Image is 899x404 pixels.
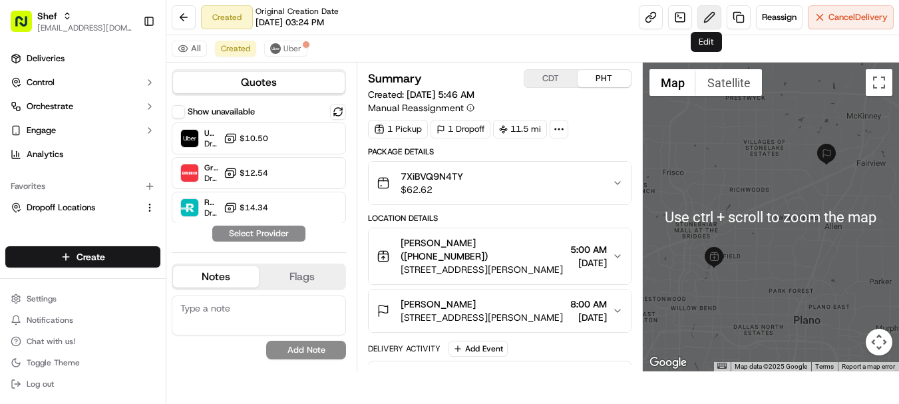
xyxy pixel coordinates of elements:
[215,41,256,57] button: Created
[368,213,631,224] div: Location Details
[13,13,40,40] img: Nash
[27,124,56,136] span: Engage
[5,229,160,250] div: Available Products
[27,294,57,304] span: Settings
[112,263,123,274] div: 💻
[5,144,160,165] a: Analytics
[204,173,218,184] span: Dropoff ETA 42 minutes
[5,120,160,141] button: Engage
[369,162,630,204] button: 7XiBVQ9N4TY$62.62
[368,120,428,138] div: 1 Pickup
[401,236,564,263] span: [PERSON_NAME] ([PHONE_NUMBER])
[27,262,102,275] span: Knowledge Base
[13,263,24,274] div: 📗
[221,43,250,54] span: Created
[206,170,242,186] button: See all
[181,130,198,147] img: Uber
[866,329,892,355] button: Map camera controls
[13,173,89,184] div: Past conversations
[60,127,218,140] div: Start new chat
[240,202,268,213] span: $14.34
[103,206,130,217] span: [DATE]
[27,77,55,89] span: Control
[13,53,242,75] p: Welcome 👋
[5,96,160,117] button: Orchestrate
[8,256,107,280] a: 📗Knowledge Base
[5,176,160,197] div: Favorites
[808,5,894,29] button: CancelDelivery
[570,298,607,311] span: 8:00 AM
[691,32,722,52] div: Edit
[735,363,807,370] span: Map data ©2025 Google
[646,354,690,371] img: Google
[256,6,339,17] span: Original Creation Date
[41,206,93,217] span: Shef Support
[126,262,214,275] span: API Documentation
[5,197,160,218] button: Dropoff Locations
[524,70,578,87] button: CDT
[259,266,345,288] button: Flags
[717,363,727,369] button: Keyboard shortcuts
[815,363,834,370] a: Terms (opens in new tab)
[28,127,52,151] img: 8571987876998_91fb9ceb93ad5c398215_72.jpg
[401,170,463,183] span: 7XiBVQ9N4TY
[181,199,198,216] img: Roadie Rush (P2P)
[27,202,95,214] span: Dropoff Locations
[181,164,198,182] img: Grubhub
[578,70,631,87] button: PHT
[27,336,75,347] span: Chat with us!
[240,168,268,178] span: $12.54
[27,53,65,65] span: Deliveries
[27,379,54,389] span: Log out
[283,43,301,54] span: Uber
[5,5,138,37] button: Shef[EMAIL_ADDRESS][DOMAIN_NAME]
[240,133,268,144] span: $10.50
[401,311,563,324] span: [STREET_ADDRESS][PERSON_NAME]
[173,266,259,288] button: Notes
[11,202,139,214] a: Dropoff Locations
[27,101,73,112] span: Orchestrate
[224,132,268,145] button: $10.50
[368,88,474,101] span: Created:
[401,263,564,276] span: [STREET_ADDRESS][PERSON_NAME]
[5,72,160,93] button: Control
[94,294,161,304] a: Powered byPylon
[256,17,324,29] span: [DATE] 03:24 PM
[27,315,73,325] span: Notifications
[368,146,631,157] div: Package Details
[5,375,160,393] button: Log out
[368,343,441,354] div: Delivery Activity
[368,73,422,85] h3: Summary
[570,243,607,256] span: 5:00 AM
[5,246,160,268] button: Create
[401,298,476,311] span: [PERSON_NAME]
[60,140,183,151] div: We're available if you need us!
[842,363,895,370] a: Report a map error
[5,290,160,308] button: Settings
[37,9,57,23] button: Shef
[13,127,37,151] img: 1736555255976-a54dd68f-1ca7-489b-9aae-adbdc363a1c4
[77,250,105,264] span: Create
[369,290,630,332] button: [PERSON_NAME][STREET_ADDRESS][PERSON_NAME]8:00 AM[DATE]
[107,256,219,280] a: 💻API Documentation
[866,69,892,96] button: Toggle fullscreen view
[173,72,345,93] button: Quotes
[369,228,630,284] button: [PERSON_NAME] ([PHONE_NUMBER])[STREET_ADDRESS][PERSON_NAME]5:00 AM[DATE]
[401,183,463,196] span: $62.62
[172,41,207,57] button: All
[828,11,888,23] span: Cancel Delivery
[368,101,464,114] span: Manual Reassignment
[132,294,161,304] span: Pylon
[449,341,508,357] button: Add Event
[37,23,132,33] button: [EMAIL_ADDRESS][DOMAIN_NAME]
[407,89,474,101] span: [DATE] 5:46 AM
[493,120,547,138] div: 11.5 mi
[649,69,696,96] button: Show street map
[224,166,268,180] button: $12.54
[27,148,63,160] span: Analytics
[204,138,218,149] span: Dropoff ETA 59 minutes
[226,131,242,147] button: Start new chat
[368,101,474,114] button: Manual Reassignment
